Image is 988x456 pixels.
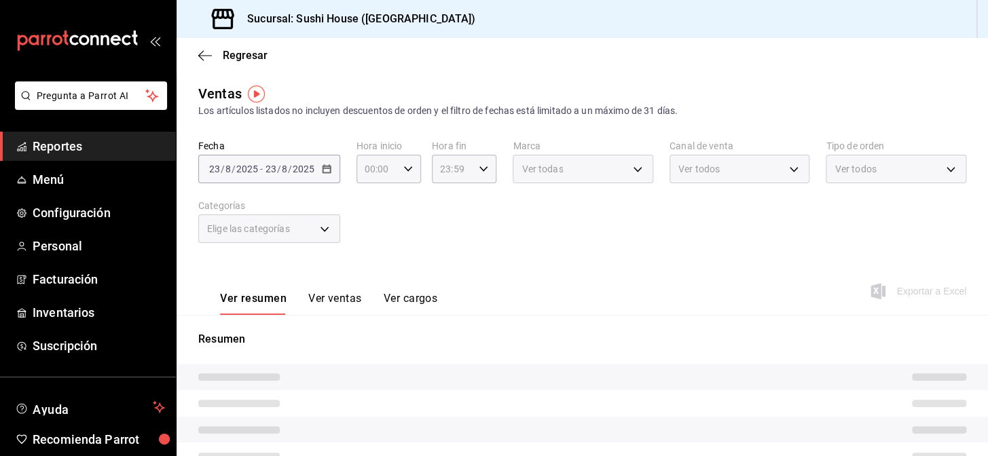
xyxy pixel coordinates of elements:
[276,164,280,174] span: /
[33,337,165,355] span: Suscripción
[432,141,496,151] label: Hora fin
[15,81,167,110] button: Pregunta a Parrot AI
[33,270,165,288] span: Facturación
[198,83,242,104] div: Ventas
[33,137,165,155] span: Reportes
[33,303,165,322] span: Inventarios
[33,237,165,255] span: Personal
[678,162,720,176] span: Ver todos
[198,201,340,210] label: Categorías
[37,89,146,103] span: Pregunta a Parrot AI
[33,204,165,222] span: Configuración
[33,399,147,415] span: Ayuda
[198,141,340,151] label: Fecha
[221,164,225,174] span: /
[292,164,315,174] input: ----
[149,35,160,46] button: open_drawer_menu
[207,222,290,235] span: Elige las categorías
[208,164,221,174] input: --
[826,141,966,151] label: Tipo de orden
[513,141,653,151] label: Marca
[220,292,437,315] div: navigation tabs
[384,292,438,315] button: Ver cargos
[220,292,287,315] button: Ver resumen
[33,170,165,189] span: Menú
[236,164,259,174] input: ----
[198,49,268,62] button: Regresar
[264,164,276,174] input: --
[236,11,475,27] h3: Sucursal: Sushi House ([GEOGRAPHIC_DATA])
[198,331,966,347] p: Resumen
[670,141,810,151] label: Canal de venta
[232,164,236,174] span: /
[288,164,292,174] span: /
[308,292,362,315] button: Ver ventas
[198,104,966,118] div: Los artículos listados no incluyen descuentos de orden y el filtro de fechas está limitado a un m...
[260,164,263,174] span: -
[33,430,165,449] span: Recomienda Parrot
[356,141,421,151] label: Hora inicio
[10,98,167,113] a: Pregunta a Parrot AI
[281,164,288,174] input: --
[248,85,265,102] img: Tooltip marker
[223,49,268,62] span: Regresar
[225,164,232,174] input: --
[835,162,876,176] span: Ver todos
[522,162,563,176] span: Ver todas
